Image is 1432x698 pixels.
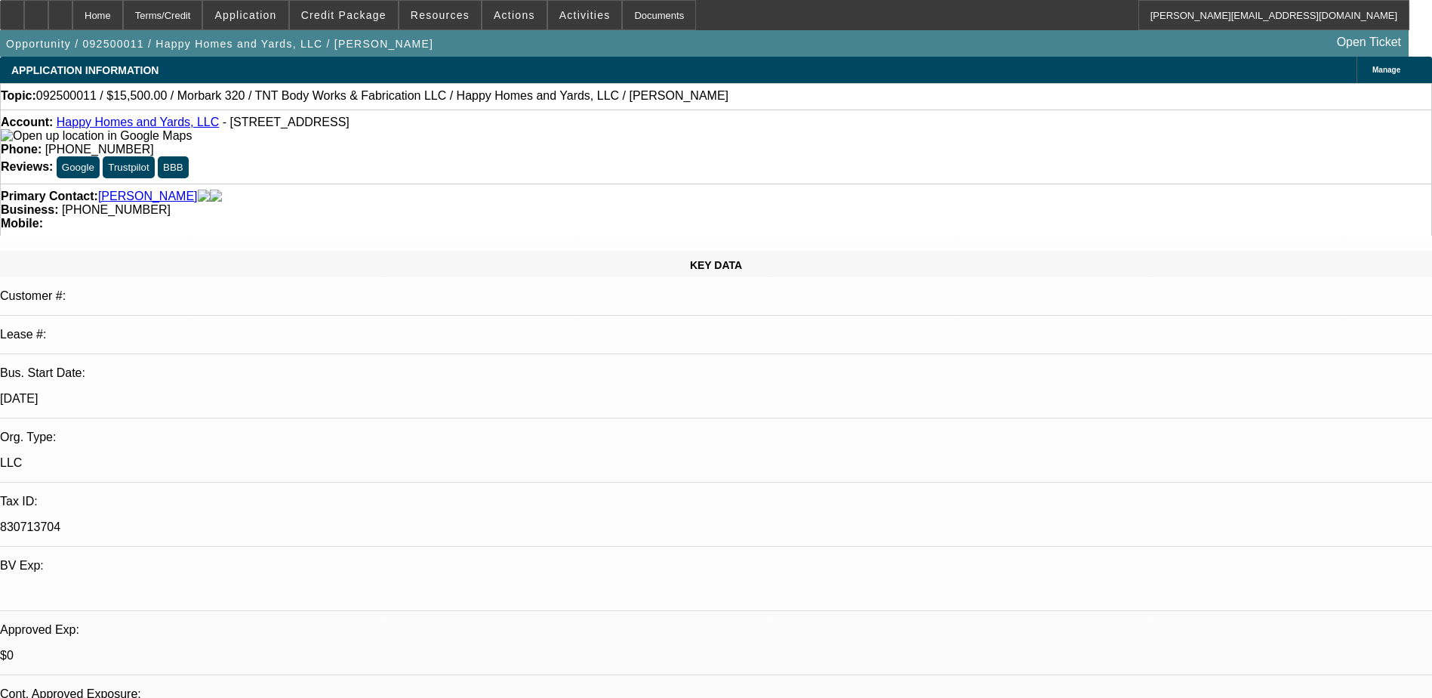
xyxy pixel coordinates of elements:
button: Trustpilot [103,156,154,178]
span: KEY DATA [690,259,742,271]
span: Resources [411,9,470,21]
button: Actions [482,1,547,29]
span: Application [214,9,276,21]
strong: Mobile: [1,217,43,230]
button: BBB [158,156,189,178]
button: Google [57,156,100,178]
span: [PHONE_NUMBER] [62,203,171,216]
strong: Account: [1,116,53,128]
span: Manage [1372,66,1400,74]
span: Actions [494,9,535,21]
strong: Phone: [1,143,42,156]
span: - [STREET_ADDRESS] [223,116,350,128]
strong: Topic: [1,89,36,103]
span: APPLICATION INFORMATION [11,64,159,76]
strong: Primary Contact: [1,190,98,203]
a: [PERSON_NAME] [98,190,198,203]
a: View Google Maps [1,129,192,142]
button: Application [203,1,288,29]
span: 092500011 / $15,500.00 / Morbark 320 / TNT Body Works & Fabrication LLC / Happy Homes and Yards, ... [36,89,728,103]
button: Activities [548,1,622,29]
img: linkedin-icon.png [210,190,222,203]
img: facebook-icon.png [198,190,210,203]
span: Opportunity / 092500011 / Happy Homes and Yards, LLC / [PERSON_NAME] [6,38,433,50]
strong: Business: [1,203,58,216]
button: Credit Package [290,1,398,29]
span: Activities [559,9,611,21]
span: Credit Package [301,9,386,21]
a: Open Ticket [1331,29,1407,55]
strong: Reviews: [1,160,53,173]
span: [PHONE_NUMBER] [45,143,154,156]
a: Happy Homes and Yards, LLC [57,116,220,128]
button: Resources [399,1,481,29]
img: Open up location in Google Maps [1,129,192,143]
